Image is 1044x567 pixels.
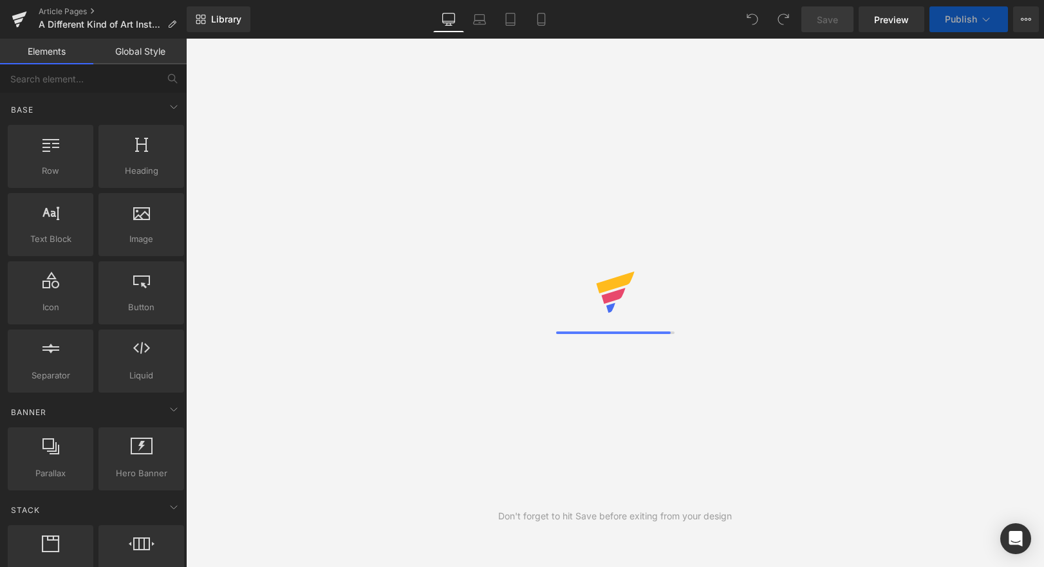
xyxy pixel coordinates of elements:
span: Publish [945,14,977,24]
span: Row [12,164,89,178]
span: Preview [874,13,909,26]
span: Stack [10,504,41,516]
span: Library [211,14,241,25]
span: Heading [102,164,180,178]
span: Separator [12,369,89,382]
a: Laptop [464,6,495,32]
span: Banner [10,406,48,418]
a: Article Pages [39,6,187,17]
span: Text Block [12,232,89,246]
span: Hero Banner [102,467,180,480]
a: Tablet [495,6,526,32]
a: Global Style [93,39,187,64]
span: A Different Kind of Art Install for FRAMING TO A T [39,19,162,30]
span: Parallax [12,467,89,480]
a: New Library [187,6,250,32]
a: Mobile [526,6,557,32]
div: Open Intercom Messenger [1000,523,1031,554]
a: Preview [859,6,924,32]
span: Save [817,13,838,26]
button: More [1013,6,1039,32]
span: Liquid [102,369,180,382]
span: Button [102,301,180,314]
button: Publish [929,6,1008,32]
button: Redo [770,6,796,32]
a: Desktop [433,6,464,32]
button: Undo [740,6,765,32]
span: Base [10,104,35,116]
span: Icon [12,301,89,314]
div: Don't forget to hit Save before exiting from your design [498,509,732,523]
span: Image [102,232,180,246]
